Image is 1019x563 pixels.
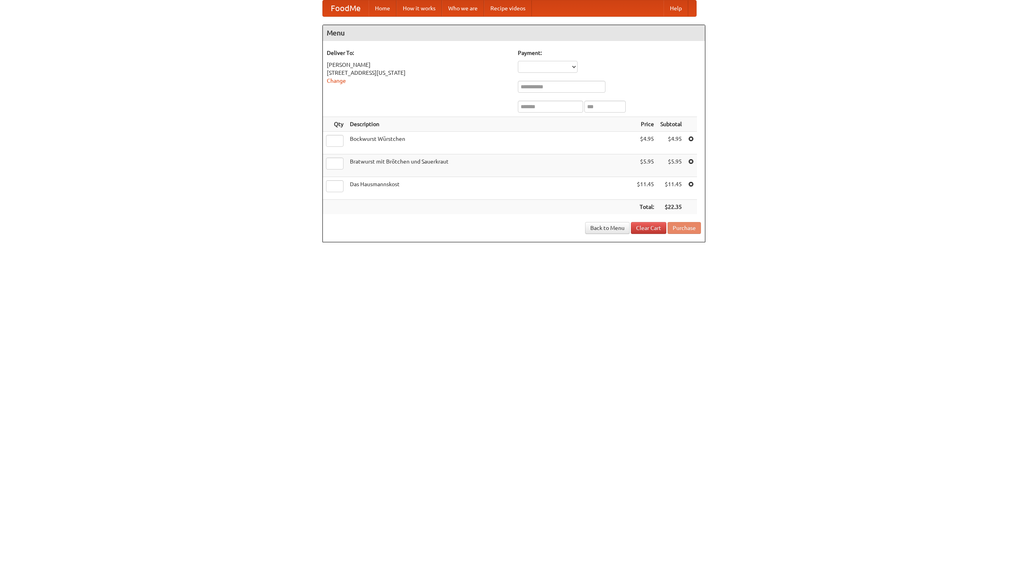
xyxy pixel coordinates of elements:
[347,177,634,200] td: Das Hausmannskost
[347,132,634,154] td: Bockwurst Würstchen
[668,222,701,234] button: Purchase
[634,117,657,132] th: Price
[327,61,510,69] div: [PERSON_NAME]
[631,222,666,234] a: Clear Cart
[347,117,634,132] th: Description
[323,25,705,41] h4: Menu
[657,132,685,154] td: $4.95
[634,154,657,177] td: $5.95
[634,200,657,214] th: Total:
[585,222,630,234] a: Back to Menu
[634,132,657,154] td: $4.95
[484,0,532,16] a: Recipe videos
[442,0,484,16] a: Who we are
[327,49,510,57] h5: Deliver To:
[327,78,346,84] a: Change
[369,0,396,16] a: Home
[657,154,685,177] td: $5.95
[327,69,510,77] div: [STREET_ADDRESS][US_STATE]
[518,49,701,57] h5: Payment:
[657,117,685,132] th: Subtotal
[634,177,657,200] td: $11.45
[396,0,442,16] a: How it works
[347,154,634,177] td: Bratwurst mit Brötchen und Sauerkraut
[323,117,347,132] th: Qty
[323,0,369,16] a: FoodMe
[664,0,688,16] a: Help
[657,177,685,200] td: $11.45
[657,200,685,214] th: $22.35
